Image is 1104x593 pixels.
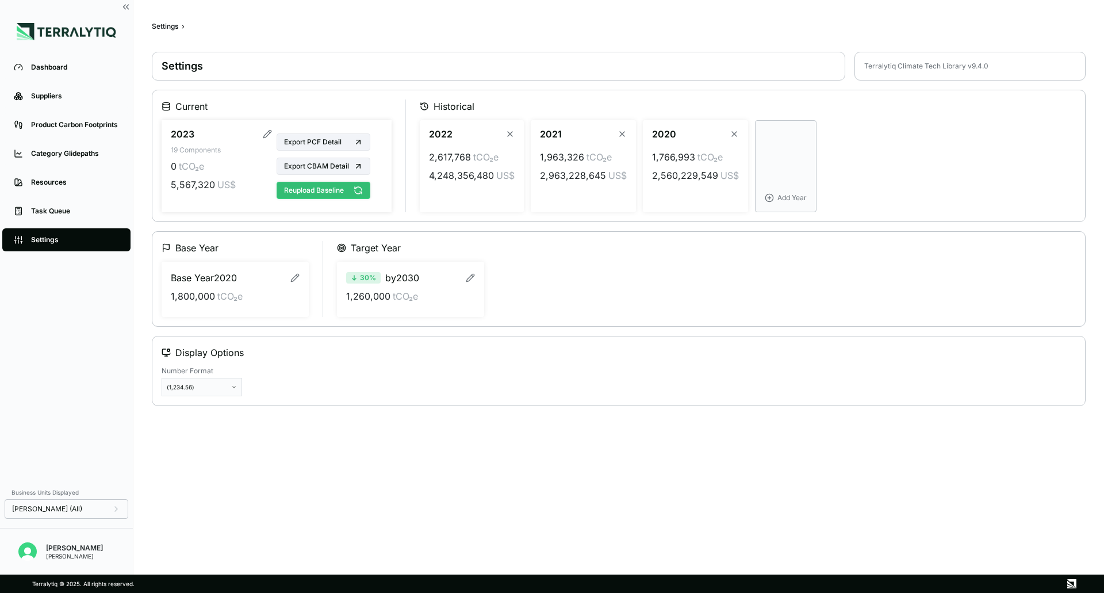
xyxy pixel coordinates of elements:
[277,133,370,151] button: Export PCF Detail
[429,150,471,164] span: 2,617,768
[385,271,419,285] span: by 2030
[152,22,178,31] div: Settings
[31,149,119,158] div: Category Glidepaths
[429,169,494,182] span: 4,248,356,480
[284,137,342,147] span: Export PCF Detail
[864,62,988,71] div: Terralytiq Climate Tech Library v 9.4.0
[175,100,208,113] span: Current
[17,23,116,40] img: Logo
[162,366,242,376] label: Number Format
[171,146,272,155] div: 19 Components
[540,127,562,141] span: 2021
[171,127,194,141] span: 2023
[12,504,82,514] span: [PERSON_NAME] (All)
[31,120,119,129] div: Product Carbon Footprints
[167,384,194,391] span: (1,234.56)
[182,22,185,31] span: ›
[31,178,119,187] div: Resources
[473,150,499,164] span: tCO₂e
[46,544,103,553] div: [PERSON_NAME]
[697,150,723,164] span: tCO₂e
[171,159,177,173] span: 0
[652,150,695,164] span: 1,766,993
[31,235,119,244] div: Settings
[175,346,244,359] span: Display Options
[496,169,515,182] span: US$
[277,182,370,199] button: Reupload Baseline
[720,169,739,182] span: US$
[351,241,401,255] span: Target Year
[171,271,237,285] span: Base Year 2020
[18,542,37,561] img: Siya Sindhani
[14,538,41,565] button: Open user button
[217,178,236,192] span: US$
[346,289,390,303] span: 1,260,000
[434,100,474,113] span: Historical
[5,485,128,499] div: Business Units Displayed
[162,378,242,396] button: (1,234.56)
[171,178,215,192] span: 5,567,320
[217,289,243,303] span: tCO₂e
[171,289,215,303] span: 1,800,000
[652,169,718,182] span: 2,560,229,549
[284,162,349,171] span: Export CBAM Detail
[179,159,204,173] span: tCO₂e
[652,127,676,141] span: 2020
[429,127,453,141] span: 2022
[175,241,218,255] span: Base Year
[162,59,835,73] h1: Settings
[540,169,606,182] span: 2,963,228,645
[46,553,103,560] div: [PERSON_NAME]
[608,169,627,182] span: US$
[277,158,370,175] button: Export CBAM Detail
[586,150,612,164] span: tCO₂e
[540,150,584,164] span: 1,963,326
[31,206,119,216] div: Task Queue
[755,120,816,212] button: Add Year
[31,91,119,101] div: Suppliers
[777,193,807,202] span: Add Year
[31,63,119,72] div: Dashboard
[360,273,376,282] span: 30 %
[393,289,418,303] span: tCO₂e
